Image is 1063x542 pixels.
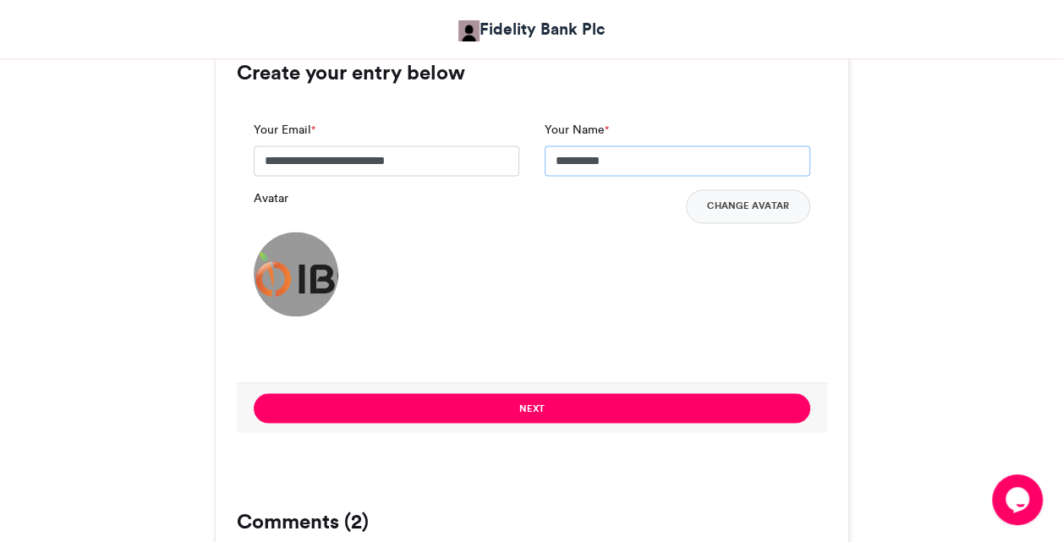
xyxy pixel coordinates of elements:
button: Next [254,393,810,423]
a: Fidelity Bank Plc [458,17,605,41]
label: Avatar [254,189,288,207]
img: 1756901677.326-b2dcae4267c1926e4edbba7f5065fdc4d8f11412.png [254,232,338,316]
h3: Create your entry below [237,63,827,83]
img: Fidelity Bank [458,20,479,41]
label: Your Email [254,121,315,139]
h3: Comments (2) [237,511,827,531]
button: Change Avatar [686,189,810,223]
label: Your Name [545,121,609,139]
iframe: chat widget [992,474,1046,525]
